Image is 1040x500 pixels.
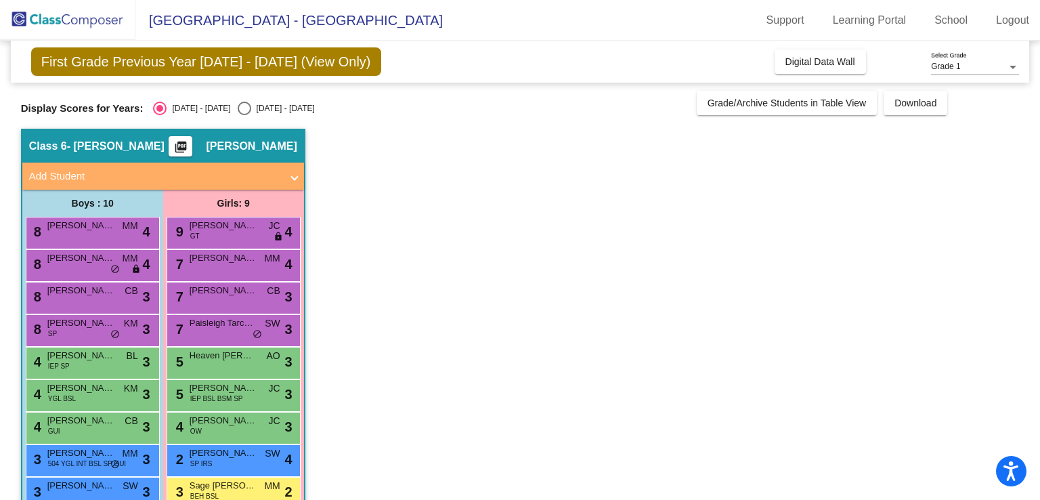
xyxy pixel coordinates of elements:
span: 4 [173,419,183,434]
span: KM [124,316,138,331]
span: SW [265,316,280,331]
span: 7 [173,289,183,304]
span: MM [122,251,137,266]
a: Logout [985,9,1040,31]
button: Grade/Archive Students in Table View [697,91,877,115]
span: 3 [143,319,150,339]
span: JC [269,381,280,396]
span: lock [131,264,141,275]
span: SW [265,446,280,461]
span: OW [190,426,202,436]
div: [DATE] - [DATE] [251,102,315,114]
span: 3 [285,352,292,372]
span: 7 [173,257,183,272]
span: YGL BSL [48,394,76,404]
span: [GEOGRAPHIC_DATA] - [GEOGRAPHIC_DATA] [135,9,443,31]
span: 504 YGL INT BSL SP GUI [48,459,126,469]
span: 3 [285,417,292,437]
mat-panel-title: Add Student [29,169,281,184]
span: CB [125,414,137,428]
span: SP [48,329,57,339]
span: MM [264,251,280,266]
span: CB [125,284,137,298]
mat-expansion-panel-header: Add Student [22,163,304,190]
span: SW [123,479,138,493]
span: First Grade Previous Year [DATE] - [DATE] (View Only) [31,47,381,76]
span: Grade 1 [931,62,960,71]
span: Digital Data Wall [785,56,855,67]
span: 3 [285,287,292,307]
div: Girls: 9 [163,190,304,217]
span: 3 [143,384,150,404]
span: [PERSON_NAME] [47,479,115,493]
button: Download [884,91,947,115]
span: 3 [285,384,292,404]
span: [PERSON_NAME] [47,251,115,265]
span: 3 [143,417,150,437]
span: do_not_disturb_alt [253,329,262,340]
button: Digital Data Wall [775,49,866,74]
span: 4 [30,419,41,434]
span: 7 [173,322,183,337]
span: [PERSON_NAME] [190,446,257,460]
span: 4 [143,254,150,274]
span: GT [190,231,200,241]
span: 3 [143,352,150,372]
span: Paisleigh Tarcaso [190,316,257,330]
mat-icon: picture_as_pdf [173,140,189,159]
span: 5 [173,354,183,369]
span: 4 [285,254,292,274]
span: [PERSON_NAME] [190,381,257,395]
span: do_not_disturb_alt [110,264,120,275]
span: 3 [30,484,41,499]
span: MM [122,219,137,233]
span: AO [266,349,280,363]
span: 4 [30,387,41,402]
span: [PERSON_NAME] [190,284,257,297]
mat-radio-group: Select an option [153,102,314,115]
a: Support [756,9,815,31]
span: CB [267,284,280,298]
div: Boys : 10 [22,190,163,217]
span: Grade/Archive Students in Table View [708,98,867,108]
span: 3 [143,449,150,470]
div: [DATE] - [DATE] [167,102,230,114]
span: [PERSON_NAME] [47,284,115,297]
span: lock [274,232,283,243]
span: Heaven [PERSON_NAME] [190,349,257,362]
span: MM [122,446,137,461]
span: Display Scores for Years: [21,102,144,114]
span: 4 [285,222,292,242]
span: 4 [285,449,292,470]
span: SP IRS [190,459,213,469]
span: 3 [143,287,150,307]
span: BL [127,349,138,363]
span: KM [124,381,138,396]
span: [PERSON_NAME] [47,349,115,362]
span: - [PERSON_NAME] [67,140,165,153]
span: 4 [30,354,41,369]
span: 3 [173,484,183,499]
a: School [924,9,978,31]
span: [PERSON_NAME] [47,381,115,395]
span: 9 [173,224,183,239]
a: Learning Portal [822,9,917,31]
span: JC [269,219,280,233]
span: 3 [285,319,292,339]
span: JC [269,414,280,428]
span: 3 [30,452,41,467]
span: [PERSON_NAME] [190,414,257,428]
span: [PERSON_NAME] [190,219,257,232]
button: Print Students Details [169,136,192,157]
span: [PERSON_NAME] [206,140,297,153]
span: 5 [173,387,183,402]
span: do_not_disturb_alt [110,329,120,340]
span: 4 [143,222,150,242]
span: 8 [30,224,41,239]
span: Class 6 [29,140,67,153]
span: 8 [30,289,41,304]
span: [PERSON_NAME] [47,446,115,460]
span: [PERSON_NAME] [47,316,115,330]
span: [PERSON_NAME] [47,219,115,232]
span: Download [894,98,936,108]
